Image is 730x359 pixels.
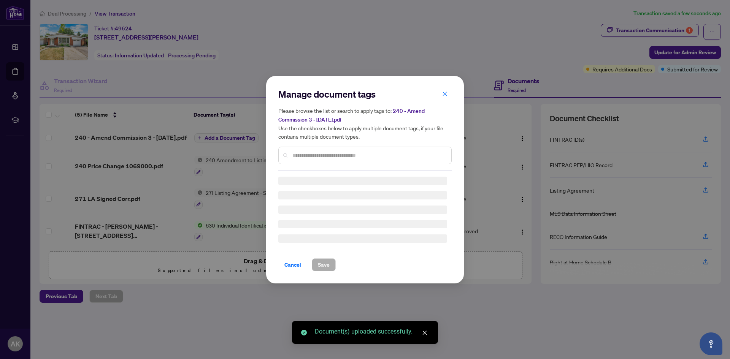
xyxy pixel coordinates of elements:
button: Open asap [700,332,722,355]
span: close [442,91,448,96]
span: 240 - Amend Commission 3 - [DATE].pdf [278,108,425,123]
button: Save [312,258,336,271]
span: check-circle [301,330,307,335]
h2: Manage document tags [278,88,452,100]
h5: Please browse the list or search to apply tags to: Use the checkboxes below to apply multiple doc... [278,106,452,141]
a: Close [421,329,429,337]
button: Cancel [278,258,307,271]
div: Document(s) uploaded successfully. [315,327,429,336]
span: Cancel [284,259,301,271]
span: close [422,330,427,335]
